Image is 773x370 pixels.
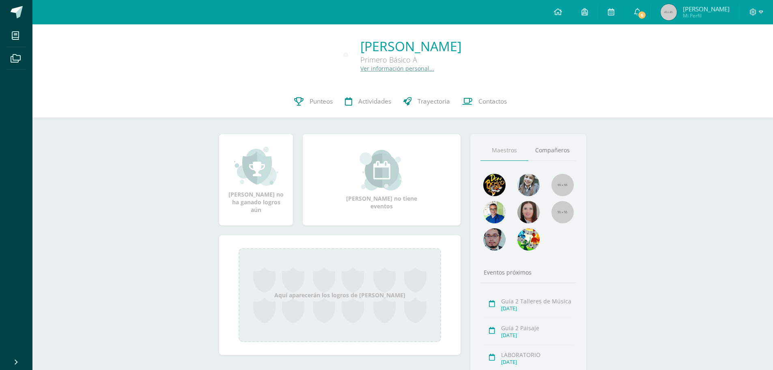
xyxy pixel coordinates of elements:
[288,85,339,118] a: Punteos
[501,324,574,332] div: Guía 2 Paisaje
[358,97,391,106] span: Actividades
[501,351,574,359] div: LABORATORIO
[483,174,506,196] img: 29fc2a48271e3f3676cb2cb292ff2552.png
[483,201,506,223] img: 10741f48bcca31577cbcd80b61dad2f3.png
[360,37,461,55] a: [PERSON_NAME]
[501,359,574,366] div: [DATE]
[483,228,506,251] img: d0e54f245e8330cebada5b5b95708334.png
[456,85,513,118] a: Contactos
[517,228,540,251] img: a43eca2235894a1cc1b3d6ce2f11d98a.png
[227,146,285,214] div: [PERSON_NAME] no ha ganado logros aún
[239,248,441,342] div: Aquí aparecerán los logros de [PERSON_NAME]
[551,201,574,223] img: 55x55
[418,97,450,106] span: Trayectoria
[501,305,574,312] div: [DATE]
[310,97,333,106] span: Punteos
[528,140,576,161] a: Compañeros
[661,4,677,20] img: 45x45
[360,150,404,190] img: event_small.png
[683,12,730,19] span: Mi Perfil
[480,268,576,276] div: Eventos próximos
[360,65,434,72] a: Ver información personal...
[517,174,540,196] img: 45bd7986b8947ad7e5894cbc9b781108.png
[683,5,730,13] span: [PERSON_NAME]
[551,174,574,196] img: 55x55
[339,85,397,118] a: Actividades
[517,201,540,223] img: 67c3d6f6ad1c930a517675cdc903f95f.png
[234,146,278,186] img: achievement_small.png
[637,11,646,19] span: 6
[480,140,528,161] a: Maestros
[501,332,574,339] div: [DATE]
[341,150,422,210] div: [PERSON_NAME] no tiene eventos
[360,55,461,65] div: Primero Básico A
[501,297,574,305] div: Guía 2 Talleres de Música
[397,85,456,118] a: Trayectoria
[478,97,507,106] span: Contactos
